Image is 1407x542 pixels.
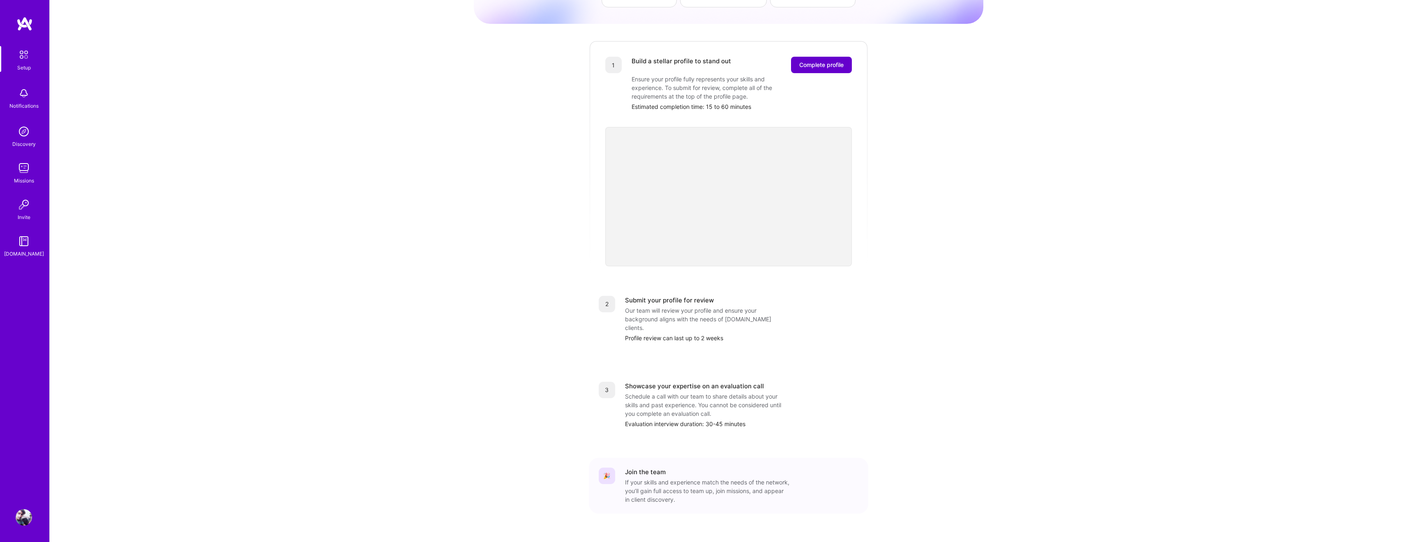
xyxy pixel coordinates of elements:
[625,296,714,304] div: Submit your profile for review
[625,420,858,428] div: Evaluation interview duration: 30-45 minutes
[632,75,796,101] div: Ensure your profile fully represents your skills and experience. To submit for review, complete a...
[599,382,615,398] div: 3
[16,16,33,31] img: logo
[17,63,31,72] div: Setup
[799,61,844,69] span: Complete profile
[18,213,30,221] div: Invite
[625,334,858,342] div: Profile review can last up to 2 weeks
[632,57,731,73] div: Build a stellar profile to stand out
[632,102,852,111] div: Estimated completion time: 15 to 60 minutes
[9,101,39,110] div: Notifications
[791,57,852,73] button: Complete profile
[14,176,34,185] div: Missions
[625,478,789,504] div: If your skills and experience match the needs of the network, you’ll gain full access to team up,...
[625,468,666,476] div: Join the team
[16,233,32,249] img: guide book
[599,468,615,484] div: 🎉
[599,296,615,312] div: 2
[625,382,764,390] div: Showcase your expertise on an evaluation call
[15,46,32,63] img: setup
[605,57,622,73] div: 1
[16,196,32,213] img: Invite
[4,249,44,258] div: [DOMAIN_NAME]
[605,127,852,266] iframe: video
[16,85,32,101] img: bell
[16,123,32,140] img: discovery
[16,160,32,176] img: teamwork
[625,306,789,332] div: Our team will review your profile and ensure your background aligns with the needs of [DOMAIN_NAM...
[625,392,789,418] div: Schedule a call with our team to share details about your skills and past experience. You cannot ...
[14,509,34,526] a: User Avatar
[16,509,32,526] img: User Avatar
[12,140,36,148] div: Discovery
